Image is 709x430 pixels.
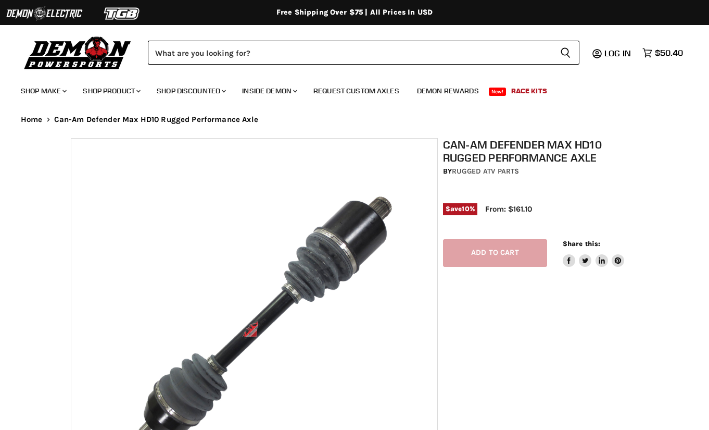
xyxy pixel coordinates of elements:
[148,41,579,65] form: Product
[443,166,643,177] div: by
[21,34,135,71] img: Demon Powersports
[5,4,83,23] img: Demon Electric Logo 2
[21,115,43,124] a: Home
[13,80,73,102] a: Shop Make
[637,45,688,60] a: $50.40
[83,4,161,23] img: TGB Logo 2
[604,48,631,58] span: Log in
[54,115,258,124] span: Can-Am Defender Max HD10 Rugged Performance Axle
[75,80,147,102] a: Shop Product
[489,88,507,96] span: New!
[443,138,643,164] h1: Can-Am Defender Max HD10 Rugged Performance Axle
[148,41,552,65] input: Search
[13,76,680,102] ul: Main menu
[462,205,469,213] span: 10
[443,203,477,215] span: Save %
[306,80,407,102] a: Request Custom Axles
[655,48,683,58] span: $50.40
[563,240,600,248] span: Share this:
[485,204,532,214] span: From: $161.10
[409,80,487,102] a: Demon Rewards
[503,80,555,102] a: Race Kits
[600,48,637,58] a: Log in
[563,239,625,267] aside: Share this:
[552,41,579,65] button: Search
[234,80,303,102] a: Inside Demon
[452,167,519,176] a: Rugged ATV Parts
[149,80,232,102] a: Shop Discounted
